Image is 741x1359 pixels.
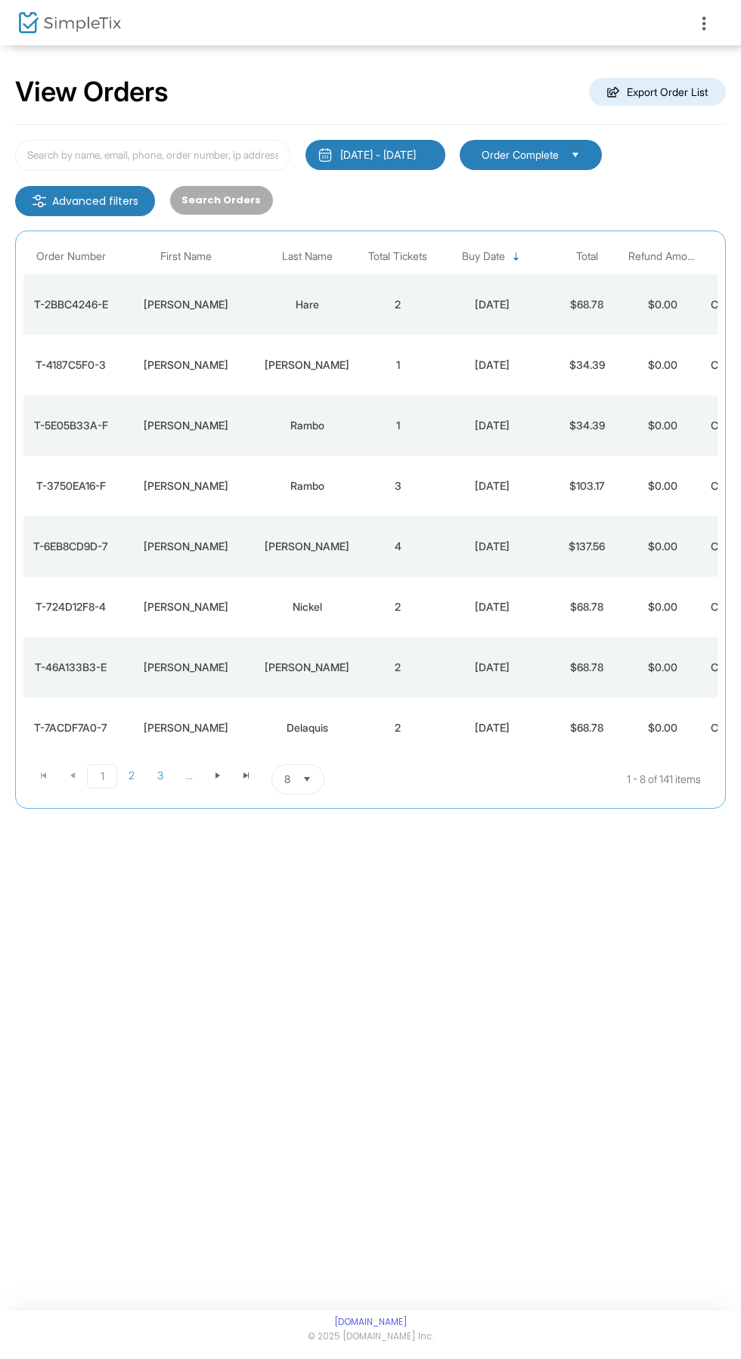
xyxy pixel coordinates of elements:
div: Data table [23,239,718,758]
td: $0.00 [625,335,700,395]
div: Jackie [122,599,250,614]
div: 2025-10-11 [439,599,545,614]
td: 4 [360,516,436,577]
td: 2 [360,698,436,758]
span: Page 4 [175,764,203,787]
div: T-6EB8CD9D-7 [27,539,114,554]
td: $68.78 [549,698,625,758]
td: 2 [360,577,436,637]
div: Laverne [122,358,250,373]
input: Search by name, email, phone, order number, ip address, or last 4 digits of card [15,140,290,171]
td: $0.00 [625,637,700,698]
span: Page 2 [117,764,146,787]
button: Select [565,147,586,163]
div: 2025-10-13 [439,297,545,312]
div: Kelly [122,720,250,735]
m-button: Export Order List [589,78,726,106]
div: William [122,478,250,494]
button: [DATE] - [DATE] [305,140,445,170]
td: $137.56 [549,516,625,577]
div: [DATE] - [DATE] [340,147,416,163]
div: T-3750EA16-F [27,478,114,494]
div: Schmidt [258,539,356,554]
div: Kroeker [258,660,356,675]
td: 3 [360,456,436,516]
td: $34.39 [549,395,625,456]
span: Go to the last page [240,769,253,782]
img: filter [32,193,47,209]
div: Rambo [258,418,356,433]
td: $0.00 [625,456,700,516]
td: $68.78 [549,577,625,637]
span: First Name [160,250,212,263]
span: Order Complete [482,147,559,163]
div: T-7ACDF7A0-7 [27,720,114,735]
span: Last Name [282,250,333,263]
div: William [122,418,250,433]
th: Refund Amount [625,239,700,274]
div: 2025-10-12 [439,539,545,554]
div: Julian [122,660,250,675]
span: © 2025 [DOMAIN_NAME] Inc. [308,1330,433,1344]
kendo-pager-info: 1 - 8 of 141 items [475,764,701,794]
td: $0.00 [625,698,700,758]
span: 8 [284,772,290,787]
th: Total [549,239,625,274]
div: 2025-10-13 [439,478,545,494]
img: monthly [318,147,333,163]
div: Nickel [258,599,356,614]
div: Joan [122,539,250,554]
span: Sortable [510,251,522,263]
span: Page 3 [146,764,175,787]
div: T-5E05B33A-F [27,418,114,433]
div: 2025-10-10 [439,720,545,735]
div: Hare [258,297,356,312]
div: 2025-10-11 [439,660,545,675]
td: $0.00 [625,577,700,637]
td: $68.78 [549,274,625,335]
button: Select [296,765,318,794]
td: $0.00 [625,274,700,335]
div: T-724D12F8-4 [27,599,114,614]
div: Delaquis [258,720,356,735]
div: 2025-10-13 [439,358,545,373]
td: $0.00 [625,395,700,456]
td: $68.78 [549,637,625,698]
span: Go to the last page [232,764,261,787]
td: 2 [360,274,436,335]
td: 1 [360,395,436,456]
td: 1 [360,335,436,395]
span: Page 1 [87,764,117,788]
div: Rambo [258,478,356,494]
th: Total Tickets [360,239,436,274]
div: 2025-10-13 [439,418,545,433]
span: Go to the next page [203,764,232,787]
m-button: Advanced filters [15,186,155,216]
td: $34.39 [549,335,625,395]
div: Alan [122,297,250,312]
td: 2 [360,637,436,698]
div: T-4187C5F0-3 [27,358,114,373]
span: Buy Date [462,250,505,263]
div: T-2BBC4246-E [27,297,114,312]
div: Leenhouts [258,358,356,373]
span: Order Number [36,250,106,263]
h2: View Orders [15,76,169,109]
td: $0.00 [625,516,700,577]
span: Go to the next page [212,769,224,782]
td: $103.17 [549,456,625,516]
div: T-46A133B3-E [27,660,114,675]
a: [DOMAIN_NAME] [334,1316,408,1328]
